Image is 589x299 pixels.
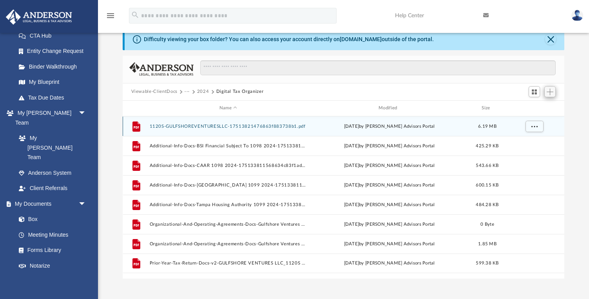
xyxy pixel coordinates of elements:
[11,28,98,43] a: CTA Hub
[310,201,468,208] div: [DATE] by [PERSON_NAME] Advisors Portal
[471,105,503,112] div: Size
[5,196,94,212] a: My Documentsarrow_drop_down
[131,11,140,19] i: search
[126,105,145,112] div: id
[310,162,468,169] div: [DATE] by [PERSON_NAME] Advisors Portal
[544,86,556,97] button: Add
[149,143,307,149] button: Additional-Info-Docs-BSI Financial Subject To 1098 2024-175133811568634c83b0f53.pdf
[478,124,497,128] span: 6.19 MB
[476,143,498,148] span: 425.29 KB
[131,88,178,95] button: Viewable-ClientDocs
[525,120,543,132] button: More options
[11,43,98,59] a: Entity Change Request
[476,202,498,207] span: 484.28 KB
[529,86,540,97] button: Switch to Grid View
[310,142,468,149] div: [DATE] by [PERSON_NAME] Advisors Portal
[571,10,583,21] img: User Pic
[476,163,498,167] span: 543.66 KB
[310,260,468,267] div: [DATE] by [PERSON_NAME] Advisors Portal
[310,240,468,247] div: [DATE] by [PERSON_NAME] Advisors Portal
[200,60,556,75] input: Search files and folders
[11,212,90,227] a: Box
[185,88,190,95] button: ···
[78,105,94,121] span: arrow_drop_down
[11,130,90,165] a: My [PERSON_NAME] Team
[476,183,498,187] span: 600.15 KB
[11,181,94,196] a: Client Referrals
[478,241,497,246] span: 1.85 MB
[123,116,565,279] div: grid
[149,124,307,129] button: 1120S-GULFSHOREVENTURESLLC-17513821476863f883738b1.pdf
[5,105,94,130] a: My [PERSON_NAME] Teamarrow_drop_down
[149,163,307,168] button: Additional-Info-Docs-CAAR 1098 2024-175133811568634c83f1ad8.pdf
[149,222,307,227] button: Organizational-And-Operating-Agreements-Docs-Gulfshore Ventures Articles of Organization -1750965...
[149,261,307,266] button: Prior-Year-Tax-Return-Docs-v2-GULFSHORE VENTURES LLC_1120S CORPORATE TAX_TAX RETURN_US TAX RETURN...
[144,35,434,43] div: Difficulty viewing your box folder? You can also access your account directly on outside of the p...
[11,165,94,181] a: Anderson System
[216,88,264,95] button: Digital Tax Organizer
[506,105,561,112] div: id
[149,202,307,207] button: Additional-Info-Docs-Tampa Housing Authority 1099 2024-175133811568634c83d066c.pdf
[149,105,307,112] div: Name
[480,222,494,226] span: 0 Byte
[310,123,468,130] div: [DATE] by [PERSON_NAME] Advisors Portal
[310,181,468,188] div: [DATE] by [PERSON_NAME] Advisors Portal
[310,105,468,112] div: Modified
[11,74,94,90] a: My Blueprint
[11,90,98,105] a: Tax Due Dates
[545,34,556,45] button: Close
[340,36,382,42] a: [DOMAIN_NAME]
[197,88,209,95] button: 2024
[310,221,468,228] div: [DATE] by [PERSON_NAME] Advisors Portal
[11,243,90,258] a: Forms Library
[149,183,307,188] button: Additional-Info-Docs-[GEOGRAPHIC_DATA] 1099 2024-175133811568634c83ec9fe.pdf
[149,241,307,246] button: Organizational-And-Operating-Agreements-Docs-Gulfshore Ventures Operating Agreement-1750964726685...
[78,196,94,212] span: arrow_drop_down
[106,11,115,20] i: menu
[11,59,98,74] a: Binder Walkthrough
[11,258,94,274] a: Notarize
[11,227,94,243] a: Meeting Minutes
[476,261,498,265] span: 599.38 KB
[4,9,74,25] img: Anderson Advisors Platinum Portal
[106,15,115,20] a: menu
